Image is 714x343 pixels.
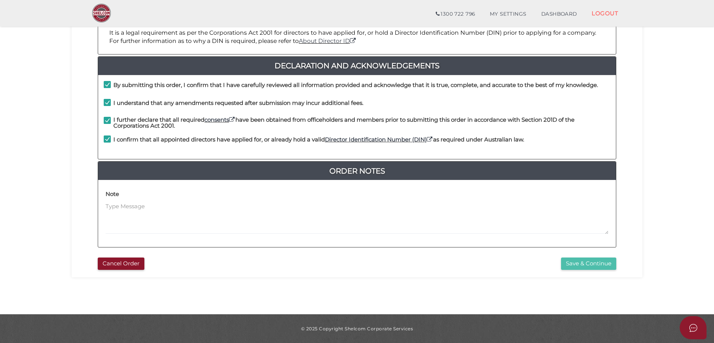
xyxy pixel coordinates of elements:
h4: Note [106,191,119,197]
h4: I further declare that all required have been obtained from officeholders and members prior to su... [113,117,610,129]
a: 1300 722 796 [428,7,482,22]
button: Save & Continue [561,258,616,270]
a: consents [204,116,235,123]
h4: I confirm that all appointed directors have applied for, or already hold a valid as required unde... [113,137,524,143]
a: About Director ID [299,37,357,44]
a: Declaration And Acknowledgements [98,60,616,72]
a: LOGOUT [584,6,626,21]
a: Director Identification Number (DIN) [325,136,433,143]
p: It is a legal requirement as per the Corporations Act 2001 for directors to have applied for, or ... [109,29,605,46]
h4: I understand that any amendments requested after submission may incur additional fees. [113,100,363,106]
a: Order Notes [98,165,616,177]
button: Cancel Order [98,258,144,270]
button: Open asap [680,316,707,339]
h4: By submitting this order, I confirm that I have carefully reviewed all information provided and a... [113,82,598,88]
a: DASHBOARD [534,7,585,22]
div: © 2025 Copyright Shelcom Corporate Services [77,325,637,332]
a: MY SETTINGS [482,7,534,22]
